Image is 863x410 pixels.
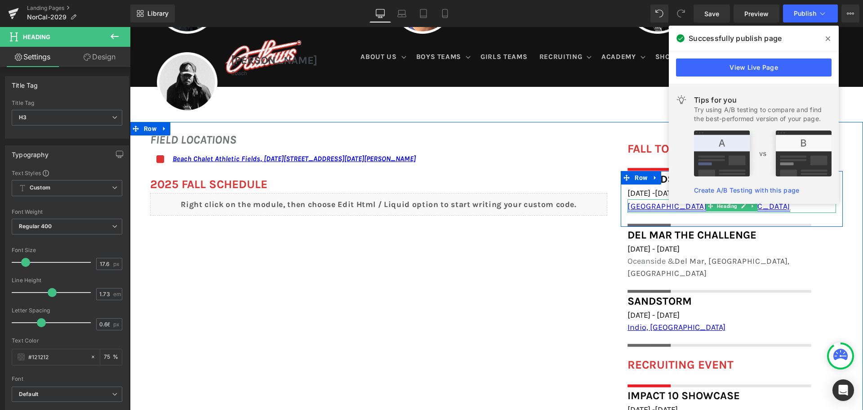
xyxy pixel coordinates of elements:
h1: [PERSON_NAME] [101,25,236,41]
a: New Library [130,5,175,23]
a: Indio, [GEOGRAPHIC_DATA] [498,295,596,305]
font: Impact 10 Showcase [498,362,610,375]
img: tip.png [694,131,832,176]
div: % [100,349,122,365]
b: Regular 400 [19,223,52,230]
a: Design [67,47,132,67]
a: Expand / Collapse [618,174,628,185]
font: Del Mar The Challenge [498,202,627,214]
span: Row [503,144,520,158]
img: light.svg [676,95,687,105]
span: Sandstorm [498,268,562,280]
a: Preview [734,5,779,23]
i: Coach [101,42,117,50]
span: [DATE] -[DATE] [498,378,548,387]
b: Custom [30,184,50,192]
div: Text Styles [12,169,122,176]
a: Desktop [369,5,391,23]
div: Font Weight [12,209,122,215]
span: Heading [23,33,50,41]
div: Typography [12,146,49,158]
span: Oceanside & [498,229,545,239]
span: [DATE] -[DATE] [498,161,548,171]
div: Title Tag [12,77,38,89]
span: [DATE] - [DATE] [498,283,550,293]
span: NorCal-2029 [27,14,67,21]
a: Mobile [434,5,456,23]
div: Tips for you [694,95,832,105]
span: px [113,261,121,267]
button: Undo [650,5,668,23]
span: Preview [744,9,769,18]
span: [DATE] - [DATE] [498,217,550,227]
div: Title Tag [12,100,122,106]
span: px [113,321,121,327]
div: Try using A/B testing to compare and find the best-performed version of your page. [694,105,832,123]
b: H3 [19,114,27,121]
strong: Recruiting Event [498,331,604,345]
a: Laptop [391,5,413,23]
button: More [841,5,859,23]
span: em [113,291,121,297]
button: Redo [672,5,690,23]
span: Row [12,95,29,108]
b: 2025 Fall Schedule [20,150,138,164]
input: Color [28,352,86,362]
a: Expand / Collapse [29,95,40,108]
i: FIELD LOCATIONS [20,106,107,120]
i: Default [19,391,38,398]
div: Open Intercom Messenger [832,379,854,401]
a: Beach Chalet Athletic Fields, [DATE][STREET_ADDRESS][DATE][PERSON_NAME] [43,127,286,136]
div: Font [12,376,122,382]
a: Landing Pages [27,5,130,12]
span: Successfully publish page [689,33,782,44]
div: Letter Spacing [12,307,122,314]
div: Text Color [12,338,122,344]
a: Tablet [413,5,434,23]
a: Expand / Collapse [520,144,531,158]
span: Publish [794,10,816,17]
span: Library [147,9,169,18]
a: Create A/B Testing with this page [694,186,799,194]
div: Font Size [12,247,122,253]
span: Del Mar, [GEOGRAPHIC_DATA], [GEOGRAPHIC_DATA] [498,230,660,251]
span: Heading [585,174,609,185]
button: Publish [783,5,838,23]
font: Legends Cup ([GEOGRAPHIC_DATA]) [498,146,685,158]
div: Line Height [12,277,122,284]
a: View Live Page [676,59,832,77]
span: Save [704,9,719,18]
font: FALL TOURNAMENTS [498,115,610,129]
